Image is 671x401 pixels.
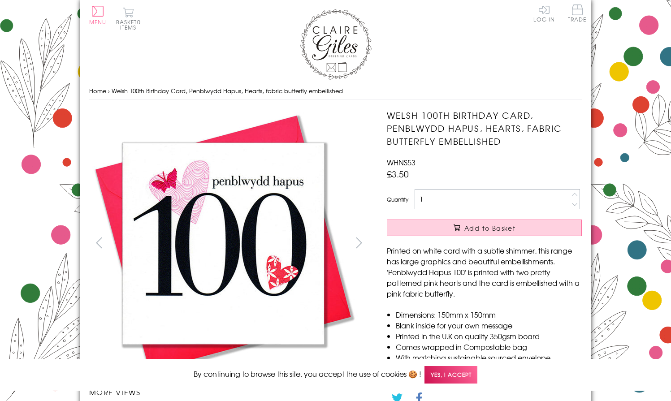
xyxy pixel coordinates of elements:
[89,109,358,378] img: Welsh 100th Birthday Card, Penblwydd Hapus, Hearts, fabric butterfly embellished
[396,331,582,341] li: Printed in the U.K on quality 350gsm board
[396,352,582,363] li: With matching sustainable sourced envelope
[387,220,582,236] button: Add to Basket
[108,86,110,95] span: ›
[396,341,582,352] li: Comes wrapped in Compostable bag
[387,195,408,203] label: Quantity
[89,86,106,95] a: Home
[89,82,582,100] nav: breadcrumbs
[89,6,107,25] button: Menu
[120,18,141,31] span: 0 items
[464,224,515,233] span: Add to Basket
[568,4,587,22] span: Trade
[568,4,587,24] a: Trade
[387,157,416,168] span: WHNS53
[387,245,582,299] p: Printed on white card with a subtle shimmer, this range has large graphics and beautiful embellis...
[533,4,555,22] a: Log In
[387,168,409,180] span: £3.50
[387,109,582,147] h1: Welsh 100th Birthday Card, Penblwydd Hapus, Hearts, fabric butterfly embellished
[112,86,343,95] span: Welsh 100th Birthday Card, Penblwydd Hapus, Hearts, fabric butterfly embellished
[89,387,369,397] h3: More views
[89,18,107,26] span: Menu
[89,233,109,253] button: prev
[396,309,582,320] li: Dimensions: 150mm x 150mm
[116,7,141,30] button: Basket0 items
[396,320,582,331] li: Blank inside for your own message
[424,366,477,384] span: Yes, I accept
[349,233,369,253] button: next
[300,9,372,80] img: Claire Giles Greetings Cards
